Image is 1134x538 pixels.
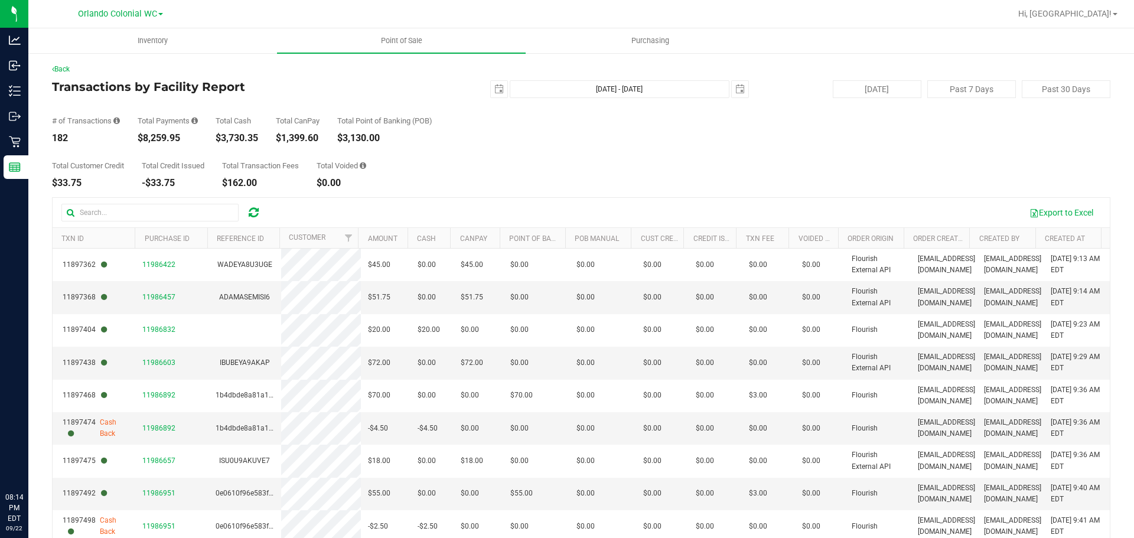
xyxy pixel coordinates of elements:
[142,457,175,465] span: 11986657
[52,178,124,188] div: $33.75
[848,234,894,243] a: Order Origin
[63,417,100,439] span: 11897474
[918,449,975,472] span: [EMAIL_ADDRESS][DOMAIN_NAME]
[368,324,390,335] span: $20.00
[63,259,107,270] span: 11897362
[749,259,767,270] span: $0.00
[276,133,320,143] div: $1,399.60
[643,390,661,401] span: $0.00
[576,423,595,434] span: $0.00
[576,357,595,369] span: $0.00
[852,449,904,472] span: Flourish External API
[63,390,107,401] span: 11897468
[510,292,529,303] span: $0.00
[1051,351,1103,374] span: [DATE] 9:29 AM EDT
[142,178,204,188] div: -$33.75
[220,358,270,367] span: IBUBEYA9AKAP
[510,357,529,369] span: $0.00
[1051,319,1103,341] span: [DATE] 9:23 AM EDT
[100,515,128,537] span: Cash Back
[852,351,904,374] span: Flourish External API
[360,162,366,169] i: Sum of all voided payment transaction amounts, excluding tips and transaction fees.
[461,390,479,401] span: $0.00
[979,234,1019,243] a: Created By
[217,234,264,243] a: Reference ID
[852,423,878,434] span: Flourish
[138,133,198,143] div: $8,259.95
[918,351,975,374] span: [EMAIL_ADDRESS][DOMAIN_NAME]
[461,259,483,270] span: $45.00
[1051,482,1103,505] span: [DATE] 9:40 AM EDT
[142,162,204,169] div: Total Credit Issued
[289,233,325,242] a: Customer
[696,390,714,401] span: $0.00
[317,162,366,169] div: Total Voided
[802,423,820,434] span: $0.00
[918,515,975,537] span: [EMAIL_ADDRESS][DOMAIN_NAME]
[749,357,767,369] span: $0.00
[1018,9,1112,18] span: Hi, [GEOGRAPHIC_DATA]!
[222,162,299,169] div: Total Transaction Fees
[217,260,272,269] span: WADEYA8U3UGE
[461,521,479,532] span: $0.00
[1022,80,1110,98] button: Past 30 Days
[913,234,977,243] a: Order Created By
[927,80,1016,98] button: Past 7 Days
[418,357,436,369] span: $0.00
[749,521,767,532] span: $0.00
[802,259,820,270] span: $0.00
[510,521,529,532] span: $0.00
[28,28,277,53] a: Inventory
[918,384,975,407] span: [EMAIL_ADDRESS][DOMAIN_NAME]
[142,293,175,301] span: 11986457
[833,80,921,98] button: [DATE]
[368,455,390,467] span: $18.00
[984,286,1041,308] span: [EMAIL_ADDRESS][DOMAIN_NAME]
[365,35,438,46] span: Point of Sale
[1051,449,1103,472] span: [DATE] 9:36 AM EDT
[696,455,714,467] span: $0.00
[918,482,975,505] span: [EMAIL_ADDRESS][DOMAIN_NAME]
[576,259,595,270] span: $0.00
[9,85,21,97] inline-svg: Inventory
[696,521,714,532] span: $0.00
[984,482,1041,505] span: [EMAIL_ADDRESS][DOMAIN_NAME]
[749,455,767,467] span: $0.00
[749,423,767,434] span: $0.00
[418,455,436,467] span: $0.00
[696,423,714,434] span: $0.00
[142,391,175,399] span: 11986892
[418,292,436,303] span: $0.00
[510,488,533,499] span: $55.00
[52,162,124,169] div: Total Customer Credit
[576,488,595,499] span: $0.00
[852,390,878,401] span: Flourish
[802,357,820,369] span: $0.00
[852,286,904,308] span: Flourish External API
[63,357,107,369] span: 11897438
[61,234,84,243] a: TXN ID
[510,390,533,401] span: $70.00
[142,424,175,432] span: 11986892
[142,325,175,334] span: 11986832
[984,515,1041,537] span: [EMAIL_ADDRESS][DOMAIN_NAME]
[1051,417,1103,439] span: [DATE] 9:36 AM EDT
[63,488,107,499] span: 11897492
[576,521,595,532] span: $0.00
[418,521,438,532] span: -$2.50
[63,515,100,537] span: 11897498
[799,234,857,243] a: Voided Payment
[63,292,107,303] span: 11897368
[418,390,436,401] span: $0.00
[918,319,975,341] span: [EMAIL_ADDRESS][DOMAIN_NAME]
[418,423,438,434] span: -$4.50
[510,423,529,434] span: $0.00
[52,65,70,73] a: Back
[984,417,1041,439] span: [EMAIL_ADDRESS][DOMAIN_NAME]
[52,80,405,93] h4: Transactions by Facility Report
[216,117,258,125] div: Total Cash
[461,292,483,303] span: $51.75
[509,234,593,243] a: Point of Banking (POB)
[337,133,432,143] div: $3,130.00
[643,292,661,303] span: $0.00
